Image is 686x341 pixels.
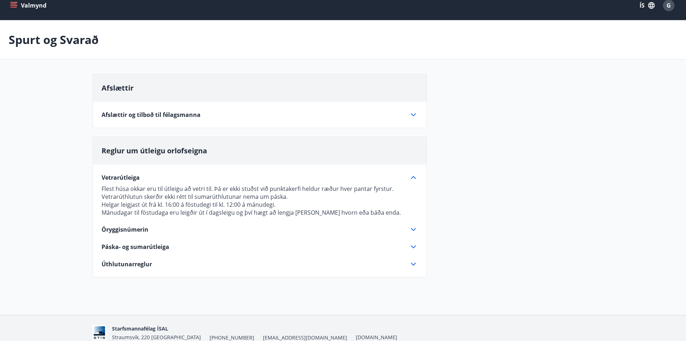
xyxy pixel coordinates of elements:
span: Páska- og sumarútleiga [102,243,169,251]
div: Afslættir og tilboð til félagsmanna [102,110,418,119]
a: [DOMAIN_NAME] [356,334,397,341]
p: Mánudagar til föstudaga eru leigðir út í dagsleigu og því hægt að lengja [PERSON_NAME] hvorn eða ... [102,209,418,217]
p: Flest húsa okkar eru til útleigu að vetri til. Þá er ekki stuðst við punktakerfi heldur ræður hve... [102,185,418,201]
p: Helgar leigjast út frá kl. 16:00 á föstudegi til kl. 12:00 á mánudegi. [102,201,418,209]
span: Úthlutunarreglur [102,260,152,268]
div: Páska- og sumarútleiga [102,242,418,251]
img: xlMN6GowWzr8fvRllimA8ty6WLEggqOkqJPa3WXi.jpg [93,325,107,341]
div: Öryggisnúmerin [102,225,418,234]
span: Afslættir og tilboð til félagsmanna [102,111,201,119]
span: G [667,1,671,9]
span: Afslættir [102,83,134,93]
div: Úthlutunarreglur [102,260,418,268]
span: Öryggisnúmerin [102,226,148,233]
div: Vetrarútleiga [102,173,418,182]
span: Straumsvík, 220 [GEOGRAPHIC_DATA] [112,334,201,341]
span: Vetrarútleiga [102,174,140,182]
p: Spurt og Svarað [9,32,99,48]
div: Vetrarútleiga [102,182,418,217]
span: Reglur um útleigu orlofseigna [102,146,207,156]
span: Starfsmannafélag ÍSAL [112,325,168,332]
